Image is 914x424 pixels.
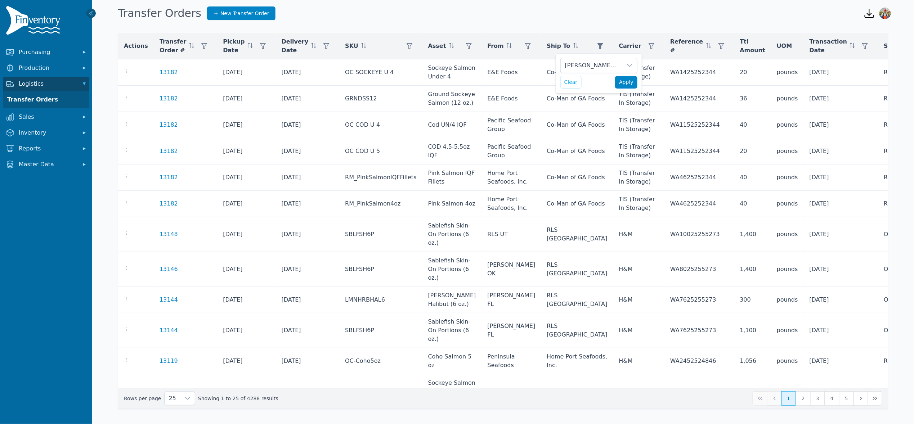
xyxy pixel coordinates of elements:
td: Co-Man of GA Foods [541,164,613,191]
button: Apply [615,76,637,89]
td: WA7625255273 [664,287,734,313]
span: From [488,42,504,50]
td: Co-Man of GA Foods [541,138,613,164]
td: H&M [613,348,665,374]
span: Transfer Order # [160,37,186,55]
span: SKU [345,42,358,50]
td: [DATE] [804,374,878,418]
td: [DATE] [217,374,275,418]
span: Master Data [19,160,76,169]
a: 13182 [160,94,178,103]
td: Co-Man of GA Foods [541,59,613,86]
td: [DATE] [217,59,275,86]
button: Inventory [3,126,89,140]
td: Home Port Seafoods, Inc. [482,191,541,217]
a: 13119 [160,357,178,365]
span: Transaction Date [810,37,847,55]
td: Peninsula Seafoods [482,348,541,374]
span: Asset [428,42,446,50]
span: Delivery Date [282,37,309,55]
td: [DATE] [217,191,275,217]
td: pounds [771,112,804,138]
td: OC-Coho5oz [339,348,422,374]
td: [DATE] [217,348,275,374]
td: [DATE] [804,217,878,252]
img: Finventory [6,6,63,38]
td: pounds [771,138,804,164]
span: Rows per page [165,392,180,405]
td: [DATE] [804,313,878,348]
td: [DATE] [804,252,878,287]
span: Purchasing [19,48,76,57]
td: WA4625252344 [664,164,734,191]
td: Co-Man of GA Foods [541,112,613,138]
td: Co-Man of GA Foods [541,86,613,112]
td: [DATE] [804,287,878,313]
td: [DATE] [276,112,340,138]
button: Page 2 [796,391,810,406]
span: New Transfer Order [220,10,269,17]
td: Pink Salmon 4oz [422,191,482,217]
td: pounds [771,348,804,374]
td: pounds [771,313,804,348]
td: [DATE] [276,374,340,418]
span: Ttl Amount [740,37,765,55]
a: 13146 [160,265,178,274]
td: [DATE] [217,252,275,287]
span: Sales [19,113,76,121]
span: Production [19,64,76,72]
td: Sockeye Salmon Under 4 [422,59,482,86]
span: Actions [124,42,148,50]
td: WA1425252344 [664,86,734,112]
span: Logistics [19,80,76,88]
td: 1,056 [734,348,771,374]
td: [DATE] [217,112,275,138]
td: 20 [734,59,771,86]
td: pounds [771,252,804,287]
button: Last Page [868,391,882,406]
td: [DATE] [276,313,340,348]
img: Sera Wheeler [879,8,891,19]
td: TIS (Transfer In Storage) [613,164,665,191]
td: [DATE] [276,348,340,374]
td: 300 [734,287,771,313]
td: Pink Salmon IQF Fillets [422,164,482,191]
a: 13182 [160,199,178,208]
td: [PERSON_NAME] Halibut (6 oz.) [422,287,482,313]
button: Page 1 [781,391,796,406]
td: E&E Foods [482,59,541,86]
td: [DATE] [276,86,340,112]
div: [PERSON_NAME] FL [561,58,623,73]
a: 13182 [160,147,178,155]
td: RLS UT [482,217,541,252]
td: Sablefish Skin-On Portions (6 oz.) [422,313,482,348]
span: Pickup Date [223,37,245,55]
td: pounds [771,59,804,86]
td: Co-Man of GA Foods [541,191,613,217]
span: Reports [19,144,76,153]
td: H&M [613,287,665,313]
td: LMNHRBHAL6 [339,287,422,313]
td: SBLFSH6P [339,217,422,252]
td: H&M [613,252,665,287]
td: RLS [GEOGRAPHIC_DATA] [541,374,613,418]
td: [DATE] [217,313,275,348]
td: [DATE] [804,164,878,191]
button: Master Data [3,157,89,172]
td: RLS [GEOGRAPHIC_DATA] [541,313,613,348]
td: SS6-8BP [339,374,422,418]
td: RLS [GEOGRAPHIC_DATA] [541,287,613,313]
td: H&M [613,217,665,252]
button: Page 5 [839,391,853,406]
td: pounds [771,287,804,313]
a: Transfer Orders [4,93,88,107]
td: 36 [734,86,771,112]
td: GRNDSS12 [339,86,422,112]
td: [DATE] [276,138,340,164]
td: pounds [771,217,804,252]
td: pounds [771,164,804,191]
td: Sockeye Salmon Captain [PERSON_NAME] (6-8 oz.) [422,374,482,418]
button: Reports [3,141,89,156]
td: WA1425252344 [664,59,734,86]
td: OC COD U 5 [339,138,422,164]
